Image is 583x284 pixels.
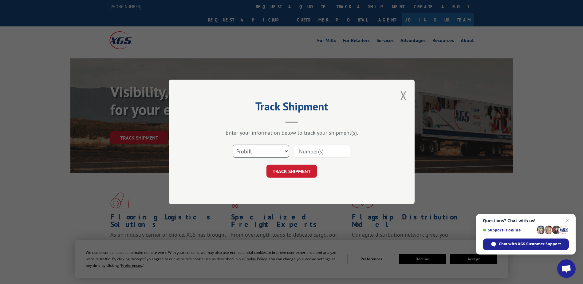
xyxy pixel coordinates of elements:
[483,239,569,250] div: Chat with XGS Customer Support
[499,241,561,247] span: Chat with XGS Customer Support
[199,129,384,136] div: Enter your information below to track your shipment(s).
[266,165,317,178] button: TRACK SHIPMENT
[483,228,534,232] span: Support is online
[294,145,350,158] input: Number(s)
[400,87,407,104] button: Close modal
[483,218,569,223] span: Questions? Chat with us!
[557,259,576,278] div: Open chat
[199,102,384,114] h2: Track Shipment
[564,217,571,224] span: Close chat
